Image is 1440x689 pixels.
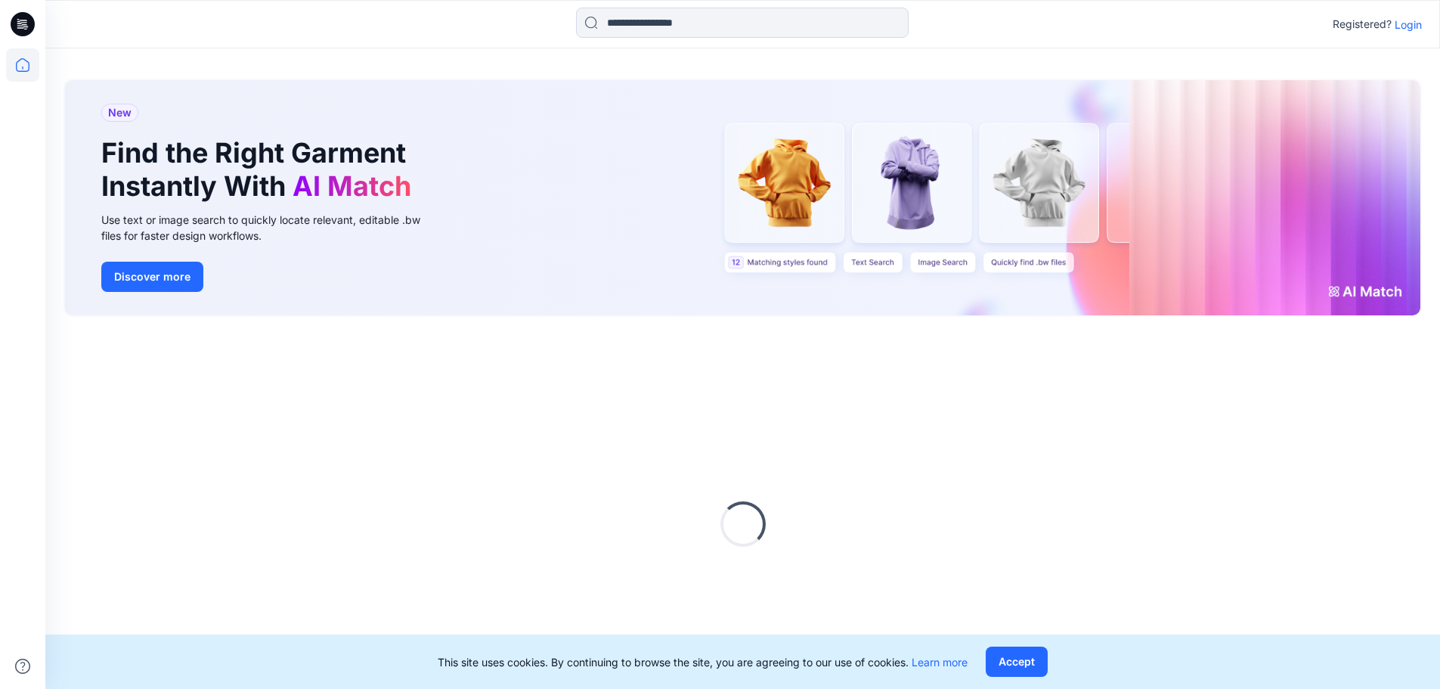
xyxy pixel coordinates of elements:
p: This site uses cookies. By continuing to browse the site, you are agreeing to our use of cookies. [438,654,968,670]
span: AI Match [293,169,411,203]
h1: Find the Right Garment Instantly With [101,137,419,202]
p: Login [1395,17,1422,33]
div: Use text or image search to quickly locate relevant, editable .bw files for faster design workflows. [101,212,441,244]
p: Registered? [1333,15,1392,33]
a: Learn more [912,656,968,669]
button: Accept [986,647,1048,677]
span: New [108,104,132,122]
button: Discover more [101,262,203,292]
